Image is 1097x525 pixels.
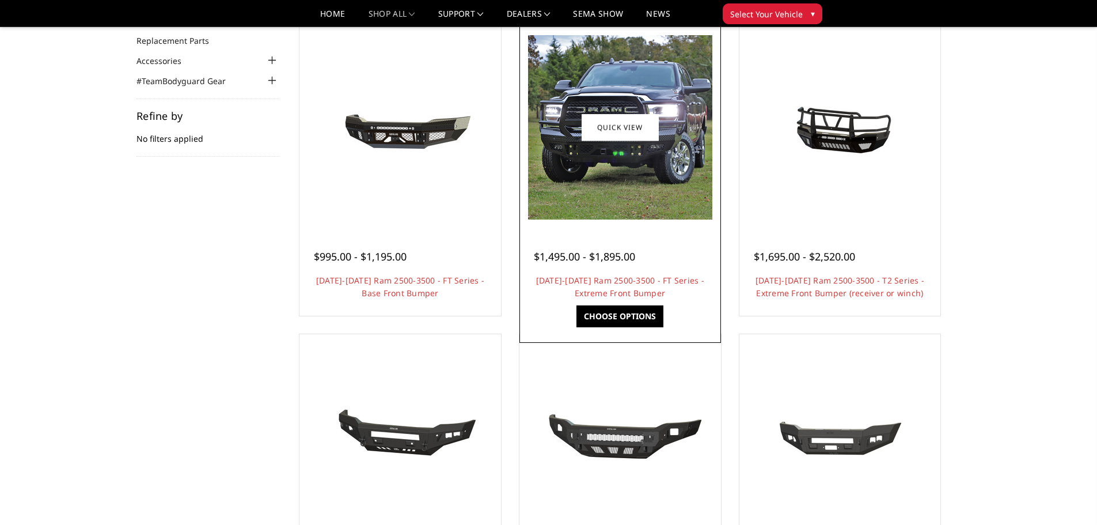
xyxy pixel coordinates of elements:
a: Choose Options [576,305,663,327]
div: No filters applied [136,111,279,157]
a: Home [320,10,345,27]
a: [DATE]-[DATE] Ram 2500-3500 - T2 Series - Extreme Front Bumper (receiver or winch) [756,275,924,299]
a: [DATE]-[DATE] Ram 2500-3500 - FT Series - Base Front Bumper [316,275,484,299]
a: #TeamBodyguard Gear [136,75,240,87]
img: 2019-2025 Ram 2500-3500 - A2 Series- Base Front Bumper (winch mount) [747,394,932,477]
a: shop all [369,10,415,27]
img: 2019-2026 Ram 2500-3500 - T2 Series - Extreme Front Bumper (receiver or winch) [747,84,932,171]
a: 2019-2026 Ram 2500-3500 - T2 Series - Extreme Front Bumper (receiver or winch) 2019-2026 Ram 2500... [742,29,938,225]
img: 2019-2025 Ram 2500-3500 - FT Series - Base Front Bumper [308,84,492,171]
span: $1,695.00 - $2,520.00 [754,250,855,263]
a: Accessories [136,55,196,67]
span: $1,495.00 - $1,895.00 [534,250,635,263]
button: Select Your Vehicle [723,3,822,24]
a: [DATE]-[DATE] Ram 2500-3500 - FT Series - Extreme Front Bumper [536,275,704,299]
a: News [646,10,670,27]
h5: Refine by [136,111,279,121]
img: 2019-2026 Ram 2500-3500 - FT Series - Extreme Front Bumper [528,35,712,220]
a: Quick view [582,114,659,141]
a: 2019-2025 Ram 2500-3500 - FT Series - Base Front Bumper [302,29,498,225]
a: Support [438,10,484,27]
a: 2019-2026 Ram 2500-3500 - FT Series - Extreme Front Bumper 2019-2026 Ram 2500-3500 - FT Series - ... [522,29,718,225]
iframe: Chat Widget [1039,470,1097,525]
span: ▾ [811,7,815,20]
a: Dealers [507,10,551,27]
img: 2019-2024 Ram 2500-3500 - A2L Series - Base Front Bumper (Non-Winch) [308,392,492,478]
img: 2019-2025 Ram 2500-3500 - Freedom Series - Base Front Bumper (non-winch) [528,392,712,478]
span: $995.00 - $1,195.00 [314,250,407,263]
span: Select Your Vehicle [730,8,803,20]
a: SEMA Show [573,10,623,27]
a: Replacement Parts [136,35,223,47]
